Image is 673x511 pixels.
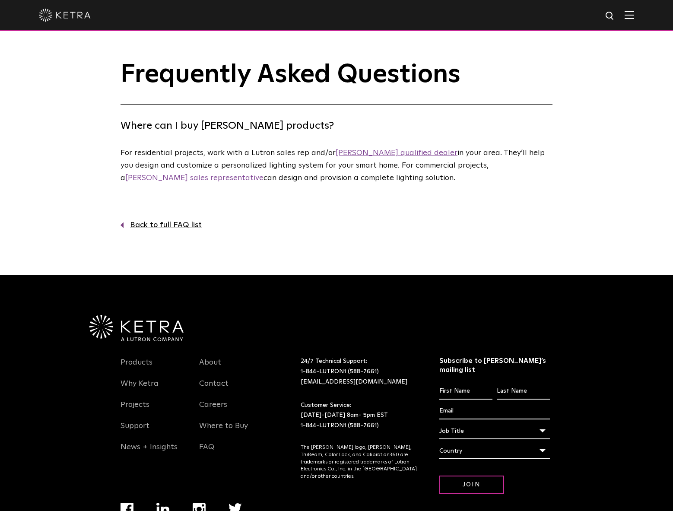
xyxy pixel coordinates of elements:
img: search icon [605,11,616,22]
div: Navigation Menu [199,356,265,462]
p: Customer Service: [DATE]-[DATE] 8am- 5pm EST [301,400,418,431]
a: [PERSON_NAME] sales representative [125,174,263,182]
a: [EMAIL_ADDRESS][DOMAIN_NAME] [301,379,407,385]
a: About [199,358,221,378]
h3: Subscribe to [PERSON_NAME]’s mailing list [439,356,550,375]
a: Contact [199,379,229,399]
input: First Name [439,383,492,400]
a: Projects [121,400,149,420]
input: Email [439,403,550,419]
a: Careers [199,400,227,420]
a: News + Insights [121,442,178,462]
a: Where to Buy [199,421,248,441]
div: Country [439,443,550,459]
input: Join [439,476,504,494]
a: 1-844-LUTRON1 (588-7661) [301,422,379,428]
img: Ketra-aLutronCo_White_RGB [89,315,184,342]
a: Why Ketra [121,379,159,399]
a: Back to full FAQ list [121,219,552,232]
a: [PERSON_NAME] qualified dealer [336,149,457,157]
img: Hamburger%20Nav.svg [625,11,634,19]
p: For residential projects, work with a Lutron sales rep and/or in your area. They’ll help you desi... [121,147,548,184]
a: Products [121,358,152,378]
p: 24/7 Technical Support: [301,356,418,387]
a: 1-844-LUTRON1 (588-7661) [301,368,379,375]
a: FAQ [199,442,214,462]
div: Navigation Menu [121,356,186,462]
a: Support [121,421,149,441]
p: The [PERSON_NAME] logo, [PERSON_NAME], TruBeam, Color Lock, and Calibration360 are trademarks or ... [301,444,418,480]
div: Job Title [439,423,550,439]
h4: Where can I buy [PERSON_NAME] products? [121,117,552,134]
h1: Frequently Asked Questions [121,60,552,105]
img: ketra-logo-2019-white [39,9,91,22]
input: Last Name [497,383,550,400]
